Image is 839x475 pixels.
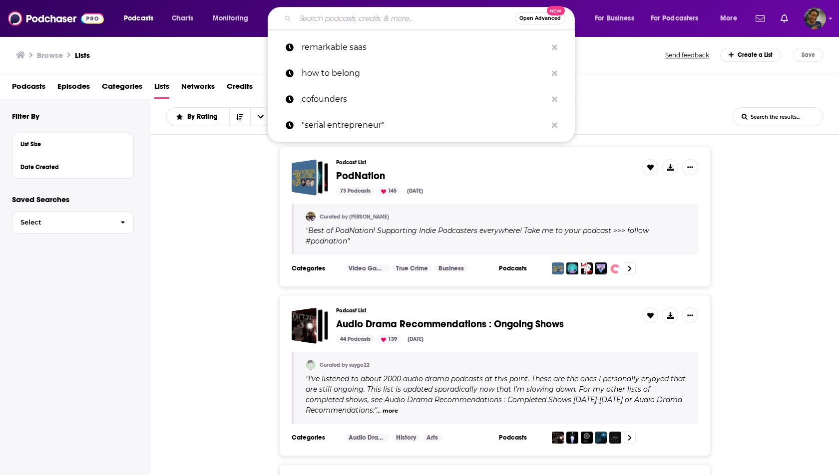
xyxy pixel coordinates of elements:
span: " " [306,226,649,245]
a: Lists [154,78,169,99]
img: The Pasithea Powder [566,432,578,444]
h2: Filter By [12,111,39,121]
a: cofounders [268,86,575,112]
span: Audio Drama Recommendations : Ongoing Shows [292,307,328,344]
div: 139 [377,335,401,344]
a: True Crime [392,264,432,272]
p: Saved Searches [12,195,134,204]
a: how to belong [268,60,575,86]
a: Lists [75,50,90,60]
span: Podcasts [124,11,153,25]
img: Eat Crime [609,262,621,274]
span: Monitoring [213,11,248,25]
img: Edict Zero - FIS [552,432,564,444]
a: Audio Drama Recommendations : Ongoing Shows [336,319,564,330]
a: Arts [422,434,442,442]
span: PodNation [336,170,385,182]
img: Alex3HL [306,212,316,222]
div: Create a List [720,48,782,62]
span: Logged in as sabrinajohnson [804,7,826,29]
button: open menu [206,10,261,26]
a: Podcasts [12,78,45,99]
div: Date Created [20,164,119,171]
span: More [720,11,737,25]
button: open menu [117,10,166,26]
a: remarkable saas [268,34,575,60]
a: Categories [102,78,142,99]
a: History [392,434,420,442]
span: I've listened to about 2000 audio drama podcasts at this point. These are the ones I personally e... [306,374,686,415]
button: Select [12,211,134,234]
img: Podchaser - Follow, Share and Rate Podcasts [8,9,104,28]
p: how to belong [302,60,547,86]
img: Cage's Kiss: The Nicolas Cage Podcast [581,262,593,274]
span: For Business [595,11,634,25]
a: PodNation [292,159,328,196]
button: List Size [20,137,125,150]
div: [DATE] [403,187,427,196]
p: cofounders [302,86,547,112]
h3: Categories [292,264,337,272]
img: ezygo22 [306,360,316,370]
a: Show notifications dropdown [777,10,792,27]
button: open menu [644,10,713,26]
a: Business [434,264,468,272]
button: more [383,407,398,415]
h3: Browse [37,50,63,60]
span: New [547,6,565,15]
input: Search podcasts, credits, & more... [295,10,515,26]
a: "serial entrepreneur" [268,112,575,138]
a: Credits [227,78,253,99]
span: Open Advanced [519,16,561,21]
span: Select [12,219,112,226]
button: Date Created [20,160,125,173]
span: Best of PodNation! Supporting Indie Podcasters everywhere! Take me to your podcast >>> follow #po... [306,226,649,245]
img: Malevolent [609,432,621,444]
button: Open AdvancedNew [515,12,565,24]
div: [DATE] [404,335,427,344]
a: Networks [181,78,215,99]
div: List Size [20,141,119,148]
button: Send feedback [662,51,712,59]
button: Show More Button [682,307,698,323]
img: User Profile [804,7,826,29]
h3: Podcasts [499,434,544,442]
span: By Rating [187,113,221,120]
button: open menu [250,108,271,126]
button: Show profile menu [804,7,826,29]
img: The Silt Verses [581,432,593,444]
div: 44 Podcasts [336,335,375,344]
div: Search podcasts, credits, & more... [277,7,584,30]
h2: Choose List sort [166,107,272,126]
span: Charts [172,11,193,25]
span: ... [377,406,381,415]
img: Super Media Bros Podcast [595,262,607,274]
div: 145 [377,187,401,196]
h3: Podcast List [336,159,634,166]
p: remarkable saas [302,34,547,60]
h3: Podcasts [499,264,544,272]
span: " " [306,374,686,415]
button: open menu [588,10,647,26]
span: Audio Drama Recommendations : Ongoing Shows [336,318,564,330]
a: Charts [165,10,199,26]
a: Episodes [57,78,90,99]
a: Show notifications dropdown [752,10,769,27]
button: open menu [167,113,229,120]
button: open menu [713,10,750,26]
h3: Podcast List [336,307,634,314]
h3: Categories [292,434,337,442]
a: Curated by [PERSON_NAME] [320,214,389,220]
button: Save [793,48,824,62]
